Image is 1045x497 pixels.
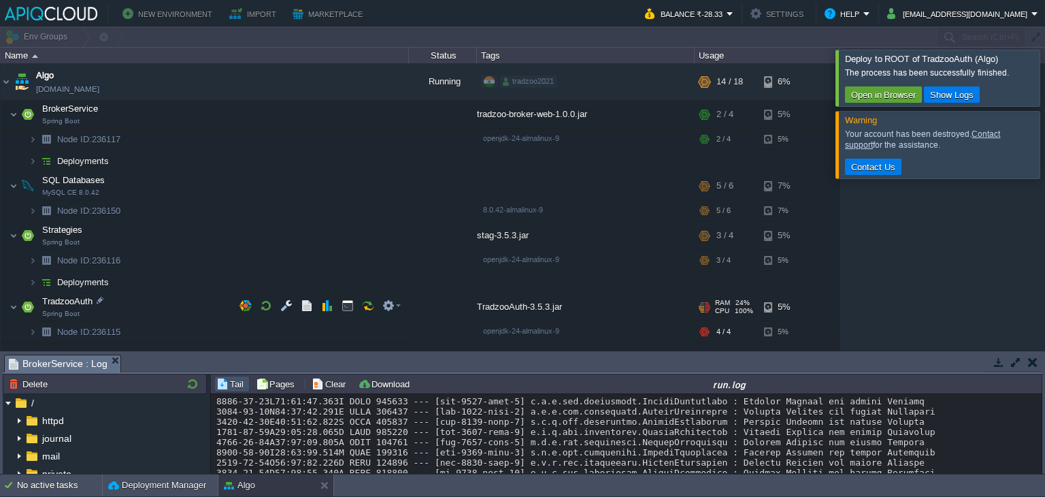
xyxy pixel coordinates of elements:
[845,54,998,64] span: Deploy to ROOT of TradzooAuth (Algo)
[224,479,255,492] button: Algo
[9,378,52,390] button: Delete
[56,276,111,288] a: Deployments
[10,172,18,199] img: AMDAwAAAACH5BAEAAAAALAAAAAABAAEAAAICRAEAOw==
[29,150,37,172] img: AMDAwAAAACH5BAEAAAAALAAAAAABAAEAAAICRAEAOw==
[56,326,122,338] a: Node ID:236115
[926,89,978,101] button: Show Logs
[32,54,38,58] img: AMDAwAAAACH5BAEAAAAALAAAAAABAAEAAAICRAEAOw==
[1,48,408,63] div: Name
[56,205,122,217] span: 236150
[845,115,877,125] span: Warning
[42,238,80,246] span: Spring Boot
[256,378,299,390] button: Pages
[695,48,839,63] div: Usage
[56,133,122,145] a: Node ID:236117
[29,250,37,271] img: AMDAwAAAACH5BAEAAAAALAAAAAABAAEAAAICRAEAOw==
[715,299,730,307] span: RAM
[37,272,56,293] img: AMDAwAAAACH5BAEAAAAALAAAAAABAAEAAAICRAEAOw==
[39,450,62,462] a: mail
[29,343,37,364] img: AMDAwAAAACH5BAEAAAAALAAAAAABAAEAAAICRAEAOw==
[477,101,695,128] div: tradzoo-broker-web-1.0.0.jar
[645,5,727,22] button: Balance ₹-28.33
[358,378,414,390] button: Download
[764,101,808,128] div: 5%
[29,200,37,221] img: AMDAwAAAACH5BAEAAAAALAAAAAABAAEAAAICRAEAOw==
[39,468,73,480] a: private
[9,355,107,372] span: BrokerService : Log
[10,222,18,249] img: AMDAwAAAACH5BAEAAAAALAAAAAABAAEAAAICRAEAOw==
[477,293,695,321] div: TradzooAuth-3.5.3.jar
[39,432,73,445] a: journal
[716,321,731,342] div: 4 / 4
[716,200,731,221] div: 5 / 6
[37,150,56,172] img: AMDAwAAAACH5BAEAAAAALAAAAAABAAEAAAICRAEAOw==
[41,175,107,185] a: SQL DatabasesMySQL CE 8.0.42
[56,255,122,266] a: Node ID:236116
[56,255,122,266] span: 236116
[37,321,56,342] img: AMDAwAAAACH5BAEAAAAALAAAAAABAAEAAAICRAEAOw==
[216,378,248,390] button: Tail
[312,378,350,390] button: Clear
[483,206,543,214] span: 8.0.42-almalinux-9
[29,129,37,150] img: AMDAwAAAACH5BAEAAAAALAAAAAABAAEAAAICRAEAOw==
[41,296,95,306] a: TradzooAuthSpring Boot
[41,103,100,114] a: BrokerServiceSpring Boot
[29,272,37,293] img: AMDAwAAAACH5BAEAAAAALAAAAAABAAEAAAICRAEAOw==
[29,397,36,409] a: /
[41,224,84,236] span: Strategies
[735,299,750,307] span: 24%
[5,7,97,20] img: APIQCloud
[42,310,80,318] span: Spring Boot
[716,222,733,249] div: 3 / 4
[764,129,808,150] div: 5%
[108,479,206,492] button: Deployment Manager
[18,222,37,249] img: AMDAwAAAACH5BAEAAAAALAAAAAABAAEAAAICRAEAOw==
[56,348,111,359] a: Deployments
[10,101,18,128] img: AMDAwAAAACH5BAEAAAAALAAAAAABAAEAAAICRAEAOw==
[409,63,477,100] div: Running
[122,5,216,22] button: New Environment
[57,134,92,144] span: Node ID:
[41,225,84,235] a: StrategiesSpring Boot
[1,63,12,100] img: AMDAwAAAACH5BAEAAAAALAAAAAABAAEAAAICRAEAOw==
[716,101,733,128] div: 2 / 4
[715,307,729,315] span: CPU
[483,327,559,335] span: openjdk-24-almalinux-9
[56,155,111,167] a: Deployments
[764,63,808,100] div: 6%
[42,189,99,197] span: MySQL CE 8.0.42
[56,205,122,217] a: Node ID:236150
[716,172,733,199] div: 5 / 6
[483,255,559,263] span: openjdk-24-almalinux-9
[716,63,743,100] div: 14 / 18
[56,326,122,338] span: 236115
[37,200,56,221] img: AMDAwAAAACH5BAEAAAAALAAAAAABAAEAAAICRAEAOw==
[57,255,92,266] span: Node ID:
[229,5,280,22] button: Import
[847,161,899,173] button: Contact Us
[41,295,95,307] span: TradzooAuth
[764,200,808,221] div: 7%
[477,222,695,249] div: stag-3.5.3.jar
[847,89,920,101] button: Open in Browser
[483,134,559,142] span: openjdk-24-almalinux-9
[764,222,808,249] div: 5%
[10,293,18,321] img: AMDAwAAAACH5BAEAAAAALAAAAAABAAEAAAICRAEAOw==
[845,67,1036,78] div: The process has been successfully finished.
[419,379,1040,390] div: run.log
[39,415,66,427] span: httpd
[36,82,99,96] a: [DOMAIN_NAME]
[716,129,731,150] div: 2 / 4
[18,293,37,321] img: AMDAwAAAACH5BAEAAAAALAAAAAABAAEAAAICRAEAOw==
[41,103,100,114] span: BrokerService
[735,307,753,315] span: 100%
[36,69,54,82] span: Algo
[500,76,557,88] div: tradzoo2021
[478,48,694,63] div: Tags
